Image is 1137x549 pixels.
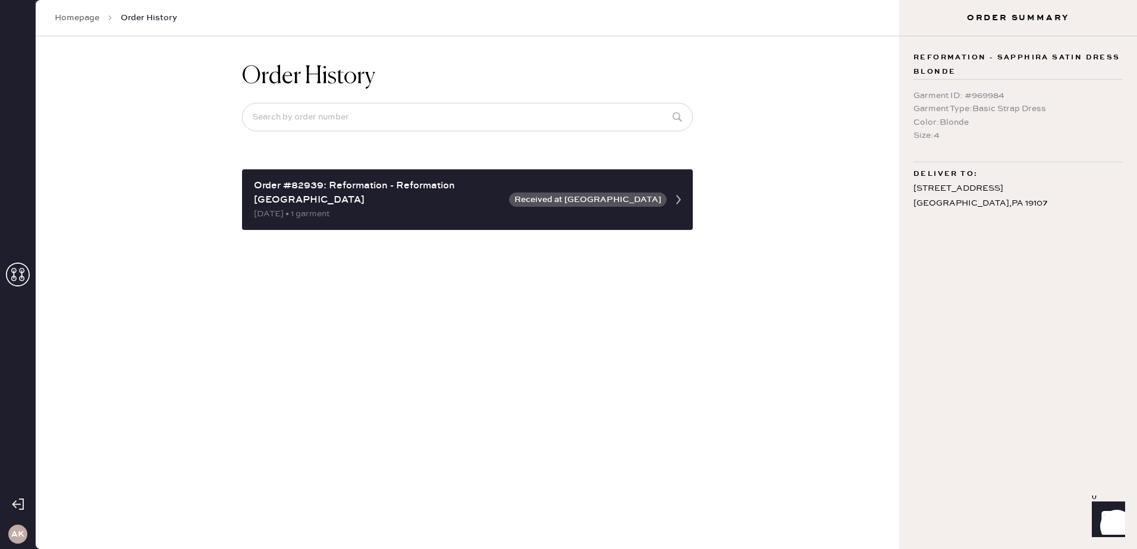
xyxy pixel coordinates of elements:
[242,103,693,131] input: Search by order number
[913,116,1123,129] div: Color : Blonde
[899,12,1137,24] h3: Order Summary
[11,530,24,538] h3: AK
[913,129,1123,142] div: Size : 4
[913,167,978,181] span: Deliver to:
[913,102,1123,115] div: Garment Type : Basic Strap Dress
[509,193,667,207] button: Received at [GEOGRAPHIC_DATA]
[254,179,502,207] div: Order #82939: Reformation - Reformation [GEOGRAPHIC_DATA]
[913,181,1123,211] div: [STREET_ADDRESS] [GEOGRAPHIC_DATA] , PA 19107
[913,51,1123,79] span: Reformation - Sapphira Satin Dress Blonde
[254,207,502,220] div: [DATE] • 1 garment
[913,89,1123,102] div: Garment ID : # 969984
[121,12,177,24] span: Order History
[1081,496,1132,547] iframe: Front Chat
[242,62,375,91] h1: Order History
[55,12,99,24] a: Homepage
